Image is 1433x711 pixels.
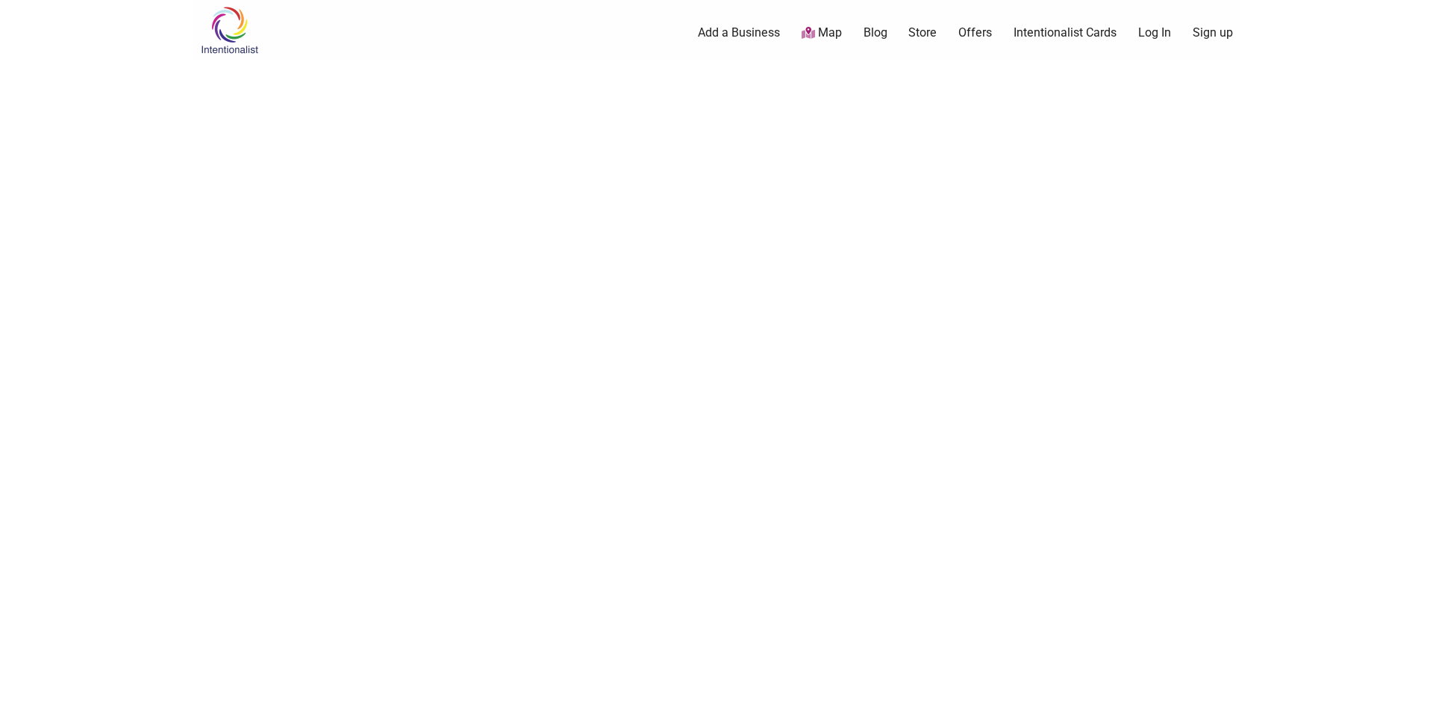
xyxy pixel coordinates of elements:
[908,25,937,41] a: Store
[1193,25,1233,41] a: Sign up
[698,25,780,41] a: Add a Business
[1014,25,1117,41] a: Intentionalist Cards
[958,25,992,41] a: Offers
[194,6,265,54] img: Intentionalist
[802,25,842,42] a: Map
[864,25,887,41] a: Blog
[1138,25,1171,41] a: Log In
